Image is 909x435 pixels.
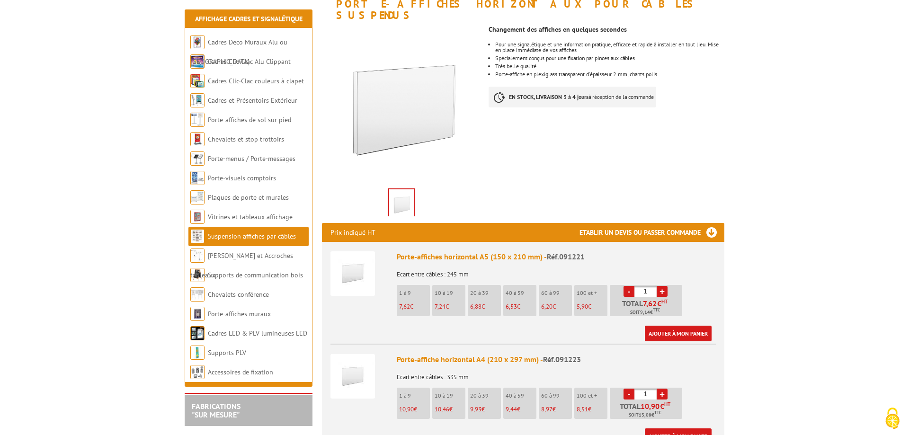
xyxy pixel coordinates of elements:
strong: Changement des affiches en quelques secondes [489,25,627,34]
p: 10 à 19 [435,290,465,296]
sup: TTC [654,410,661,415]
a: Cadres et Présentoirs Extérieur [208,96,297,105]
p: 40 à 59 [506,392,536,399]
a: Cadres Clic-Clac Alu Clippant [208,57,291,66]
a: Porte-affiches muraux [208,310,271,318]
span: 6,88 [470,302,481,311]
a: Chevalets et stop trottoirs [208,135,284,143]
p: € [435,303,465,310]
img: Chevalets et stop trottoirs [190,132,205,146]
p: € [506,303,536,310]
a: Cadres Clic-Clac couleurs à clapet [208,77,304,85]
a: Porte-visuels comptoirs [208,174,276,182]
span: 7,62 [399,302,410,311]
img: Porte-affiches de sol sur pied [190,113,205,127]
a: Porte-menus / Porte-messages [208,154,295,163]
a: Ajouter à mon panier [645,326,712,341]
li: Spécialement conçus pour une fixation par pinces aux câbles [495,55,724,61]
a: Chevalets conférence [208,290,269,299]
strong: EN STOCK, LIVRAISON 3 à 4 jours [509,93,588,100]
span: Réf.091221 [547,252,585,261]
span: 8,51 [577,405,588,413]
li: Pour une signalétique et une information pratique, efficace et rapide à installer en tout lieu. M... [495,42,724,53]
img: Cadres et Présentoirs Extérieur [190,93,205,107]
p: 100 et + [577,392,607,399]
img: Cookies (fenêtre modale) [881,407,904,430]
img: Cadres Deco Muraux Alu ou Bois [190,35,205,49]
p: € [506,406,536,413]
p: 40 à 59 [506,290,536,296]
img: Vitrines et tableaux affichage [190,210,205,224]
span: Soit € [629,411,661,419]
div: Porte-affiches horizontal A5 (150 x 210 mm) - [397,251,716,262]
img: Porte-affiches muraux [190,307,205,321]
p: € [470,303,501,310]
sup: HT [664,401,670,408]
sup: TTC [653,307,660,312]
a: Suspension affiches par câbles [208,232,296,240]
li: Porte-affiche en plexiglass transparent d'épaisseur 2 mm, chants polis [495,71,724,77]
img: Chevalets conférence [190,287,205,302]
img: Porte-visuels comptoirs [190,171,205,185]
a: [PERSON_NAME] et Accroches tableaux [190,251,293,279]
span: Soit € [630,309,660,316]
img: Cimaises et Accroches tableaux [190,249,205,263]
span: 8,97 [541,405,553,413]
p: Total [612,300,682,316]
p: 60 à 99 [541,290,572,296]
a: Plaques de porte et murales [208,193,289,202]
p: à réception de la commande [489,87,656,107]
span: 7,24 [435,302,446,311]
a: Supports PLV [208,348,246,357]
a: FABRICATIONS"Sur Mesure" [192,401,241,419]
p: Total [612,402,682,419]
p: € [470,406,501,413]
span: 7,62 [643,300,657,307]
button: Cookies (fenêtre modale) [876,403,909,435]
a: Vitrines et tableaux affichage [208,213,293,221]
p: 10 à 19 [435,392,465,399]
img: Porte-affiches horizontal A5 (150 x 210 mm) [330,251,375,296]
span: 6,20 [541,302,553,311]
p: € [577,406,607,413]
span: 10,90 [399,405,414,413]
img: Porte-menus / Porte-messages [190,151,205,166]
span: 6,53 [506,302,517,311]
img: Accessoires de fixation [190,365,205,379]
p: Prix indiqué HT [330,223,375,242]
span: 9,93 [470,405,481,413]
p: 1 à 9 [399,392,430,399]
a: - [624,389,634,399]
span: Réf.091223 [543,355,581,364]
a: + [657,286,668,297]
p: € [399,406,430,413]
span: 13,08 [639,411,651,419]
p: 100 et + [577,290,607,296]
a: Accessoires de fixation [208,368,273,376]
span: € [657,300,661,307]
a: + [657,389,668,399]
a: Cadres LED & PLV lumineuses LED [208,329,307,337]
p: € [577,303,607,310]
a: Porte-affiches de sol sur pied [208,115,291,124]
p: 60 à 99 [541,392,572,399]
span: 5,90 [577,302,588,311]
img: Porte-affiche horizontal A4 (210 x 297 mm) [330,354,375,399]
span: 9,44 [506,405,517,413]
a: Supports de communication bois [208,271,303,279]
img: Suspension affiches par câbles [190,229,205,243]
img: suspendus_par_cables_091221.jpg [322,26,481,185]
p: 20 à 39 [470,290,501,296]
span: € [660,402,664,410]
img: suspendus_par_cables_091221.jpg [389,189,414,219]
p: 1 à 9 [399,290,430,296]
span: 9,14 [640,309,650,316]
p: Ecart entre câbles : 245 mm [397,265,716,278]
h3: Etablir un devis ou passer commande [579,223,724,242]
p: € [399,303,430,310]
li: Très belle qualité [495,63,724,69]
span: 10,90 [641,402,660,410]
p: € [541,406,572,413]
img: Cadres LED & PLV lumineuses LED [190,326,205,340]
img: Cadres Clic-Clac couleurs à clapet [190,74,205,88]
